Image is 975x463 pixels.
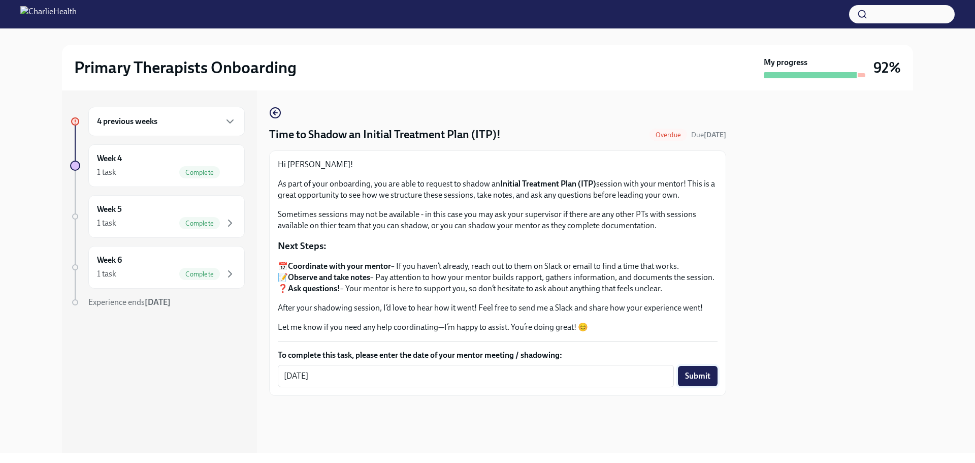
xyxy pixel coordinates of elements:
h3: 92% [873,58,901,77]
p: Let me know if you need any help coordinating—I’m happy to assist. You’re doing great! 😊 [278,322,718,333]
h6: Week 6 [97,255,122,266]
textarea: [DATE] [284,370,668,382]
p: Next Steps: [278,239,718,253]
h2: Primary Therapists Onboarding [74,57,297,78]
strong: Initial Treatment Plan (ITP) [500,179,596,189]
p: 📅 – If you haven’t already, reach out to them on Slack or email to find a time that works. 📝 – Pa... [278,261,718,294]
p: Hi [PERSON_NAME]! [278,159,718,170]
span: Overdue [649,131,687,139]
strong: My progress [764,57,807,68]
div: 1 task [97,218,116,229]
a: Week 41 taskComplete [70,144,245,187]
span: Complete [179,270,220,278]
h6: Week 5 [97,204,122,215]
span: Submit [685,371,710,381]
strong: [DATE] [145,297,171,307]
div: 4 previous weeks [88,107,245,136]
img: CharlieHealth [20,6,77,22]
button: Submit [678,366,718,386]
label: To complete this task, please enter the date of your mentor meeting / shadowing: [278,350,718,361]
strong: Ask questions! [288,284,340,293]
strong: [DATE] [704,131,726,139]
span: August 23rd, 2025 10:00 [691,130,726,140]
strong: Observe and take notes [288,272,370,282]
p: As part of your onboarding, you are able to request to shadow an session with your mentor! This i... [278,178,718,201]
a: Week 61 taskComplete [70,246,245,289]
p: After your shadowing session, I’d love to hear how it went! Feel free to send me a Slack and shar... [278,302,718,314]
span: Complete [179,169,220,176]
span: Complete [179,220,220,227]
strong: Coordinate with your mentor [288,261,391,271]
h6: Week 4 [97,153,122,164]
span: Experience ends [88,297,171,307]
h6: 4 previous weeks [97,116,157,127]
p: Sometimes sessions may not be available - in this case you may ask your supervisor if there are a... [278,209,718,231]
a: Week 51 taskComplete [70,195,245,238]
span: Due [691,131,726,139]
h4: Time to Shadow an Initial Treatment Plan (ITP)! [269,127,501,142]
div: 1 task [97,268,116,280]
div: 1 task [97,167,116,178]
